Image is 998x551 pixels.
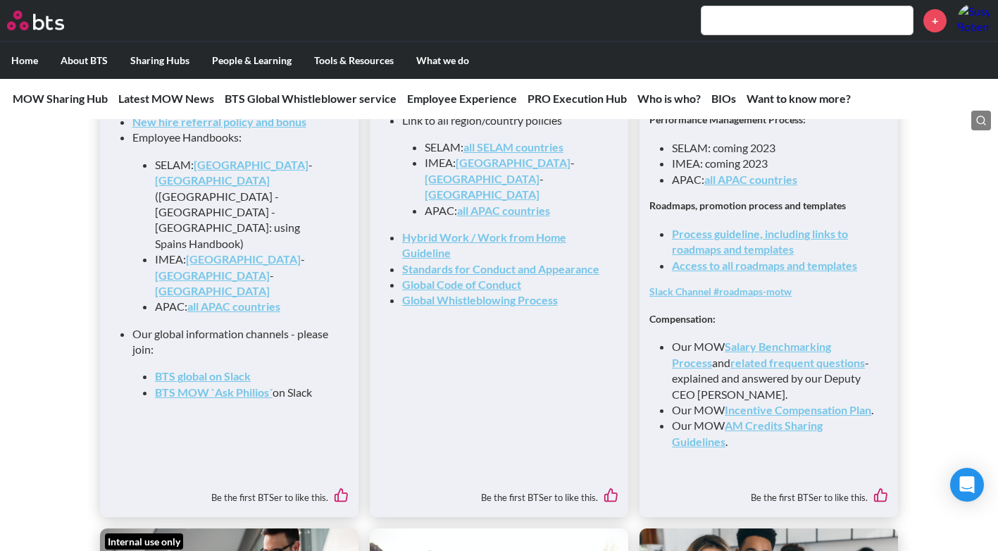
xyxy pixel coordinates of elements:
[225,92,397,105] a: BTS Global Whistleblower service
[672,339,877,402] li: Our MOW and - explained and answered by our Deputy CEO [PERSON_NAME].
[402,278,521,291] a: Global Code of Conduct
[110,478,349,507] div: Be the first BTSer to like this.
[155,173,270,187] a: [GEOGRAPHIC_DATA]
[528,92,627,105] a: PRO Execution Hub
[704,173,797,186] a: all APAC countries
[672,156,877,171] li: IMEA: coming 2023
[155,252,326,299] li: IMEA: - -
[155,157,326,252] li: SELAM: - ([GEOGRAPHIC_DATA] - [GEOGRAPHIC_DATA] - [GEOGRAPHIC_DATA]: using Spains Handbook)
[155,385,273,399] a: BTS MOW `Ask Philios´
[187,299,280,313] a: all APAC countries
[711,92,736,105] a: BIOs
[672,172,877,187] li: APAC:
[402,262,599,275] a: Standards for Conduct and Appearance
[747,92,851,105] a: Want to know more?
[380,478,618,507] div: Be the first BTSer to like this.
[457,204,550,217] a: all APAC countries
[132,115,306,128] a: New hire referral policy and bonus
[194,158,308,171] a: [GEOGRAPHIC_DATA]
[405,42,480,79] label: What we do
[637,92,701,105] a: Who is who?
[672,259,857,272] a: Access to all roadmaps and templates
[950,468,984,502] div: Open Intercom Messenger
[649,478,888,507] div: Be the first BTSer to like this.
[425,172,539,185] a: [GEOGRAPHIC_DATA]
[7,11,64,30] img: BTS Logo
[725,403,871,416] a: Incentive Compensation Plan
[672,140,877,156] li: SELAM: coming 2023
[672,419,823,447] a: AM Credits Sharing Guidelines
[730,356,865,369] a: related frequent questions
[402,113,607,218] li: Link to all region/country policies
[155,385,326,400] li: on Slack
[132,326,337,401] li: Our global information channels - please join:
[649,113,806,125] strong: Performance Management Process:
[672,418,877,450] li: Our MOW .
[402,293,558,307] a: Global Whistleblowing Process
[672,340,831,369] a: Salary Benchmarking Process
[425,155,596,202] li: IMEA: - -
[105,533,183,550] div: Internal use only
[13,92,108,105] a: MOW Sharing Hub
[649,313,716,325] strong: Compensation:
[672,402,877,418] li: Our MOW .
[672,227,848,256] a: Process guideline, including links to roadmaps and templates
[425,187,539,201] a: [GEOGRAPHIC_DATA]
[923,9,947,32] a: +
[155,268,270,282] a: [GEOGRAPHIC_DATA]
[155,284,270,297] a: [GEOGRAPHIC_DATA]
[425,140,596,155] li: SELAM:
[303,42,405,79] label: Tools & Resources
[118,92,214,105] a: Latest MOW News
[649,285,792,297] a: Slack Channel #roadmaps-motw
[957,4,991,37] img: Susy Bobenrieth
[407,92,517,105] a: Employee Experience
[132,130,337,314] li: Employee Handbooks:
[402,230,566,259] a: Hybrid Work / Work from Home Guideline
[49,42,119,79] label: About BTS
[957,4,991,37] a: Profile
[119,42,201,79] label: Sharing Hubs
[201,42,303,79] label: People & Learning
[155,369,251,383] a: BTS global on Slack
[463,140,563,154] a: all SELAM countries
[7,11,90,30] a: Go home
[456,156,570,169] a: [GEOGRAPHIC_DATA]
[186,252,301,266] a: [GEOGRAPHIC_DATA]
[155,299,326,314] li: APAC:
[649,199,846,211] strong: Roadmaps, promotion process and templates
[425,203,596,218] li: APAC:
